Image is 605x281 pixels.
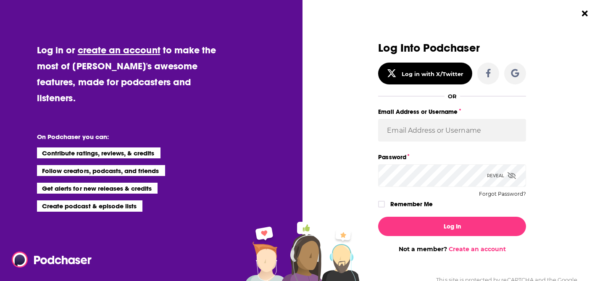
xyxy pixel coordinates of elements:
img: Podchaser - Follow, Share and Rate Podcasts [12,252,92,268]
label: Remember Me [390,199,433,210]
button: Log In [378,217,526,236]
a: create an account [78,44,160,56]
a: Create an account [449,245,506,253]
div: Log in with X/Twitter [402,71,463,77]
li: Get alerts for new releases & credits [37,183,158,194]
li: Follow creators, podcasts, and friends [37,165,165,176]
button: Forgot Password? [479,191,526,197]
button: Log in with X/Twitter [378,63,472,84]
label: Email Address or Username [378,106,526,117]
input: Email Address or Username [378,119,526,142]
div: Reveal [487,164,516,187]
li: On Podchaser you can: [37,133,205,141]
li: Create podcast & episode lists [37,200,142,211]
a: Podchaser - Follow, Share and Rate Podcasts [12,252,86,268]
div: OR [448,93,457,100]
button: Close Button [577,5,593,21]
label: Password [378,152,526,163]
div: Not a member? [378,245,526,253]
li: Contribute ratings, reviews, & credits [37,147,160,158]
h3: Log Into Podchaser [378,42,526,54]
